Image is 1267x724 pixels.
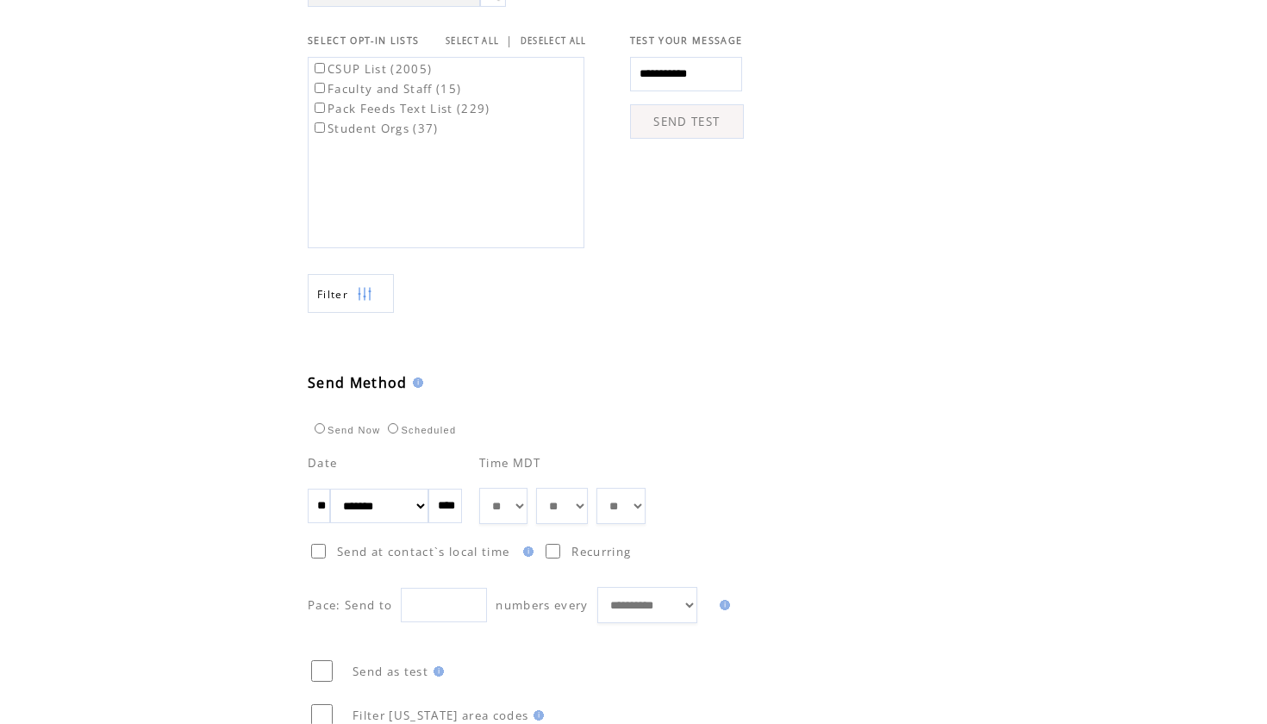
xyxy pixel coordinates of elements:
[308,373,408,392] span: Send Method
[479,455,541,471] span: Time MDT
[715,600,730,610] img: help.gif
[428,666,444,677] img: help.gif
[384,425,456,435] label: Scheduled
[311,101,490,116] label: Pack Feeds Text List (229)
[317,287,348,302] span: Show filters
[315,122,325,133] input: Student Orgs (37)
[630,34,743,47] span: TEST YOUR MESSAGE
[496,597,588,613] span: numbers every
[571,544,631,559] span: Recurring
[528,710,544,721] img: help.gif
[315,423,325,434] input: Send Now
[311,121,439,136] label: Student Orgs (37)
[308,274,394,313] a: Filter
[446,35,499,47] a: SELECT ALL
[506,33,513,48] span: |
[315,83,325,93] input: Faculty and Staff (15)
[630,104,744,139] a: SEND TEST
[308,455,337,471] span: Date
[308,34,419,47] span: SELECT OPT-IN LISTS
[311,61,432,77] label: CSUP List (2005)
[518,546,534,557] img: help.gif
[521,35,587,47] a: DESELECT ALL
[357,275,372,314] img: filters.png
[353,708,528,723] span: Filter [US_STATE] area codes
[311,81,461,97] label: Faculty and Staff (15)
[315,103,325,113] input: Pack Feeds Text List (229)
[308,597,392,613] span: Pace: Send to
[337,544,509,559] span: Send at contact`s local time
[388,423,398,434] input: Scheduled
[315,63,325,73] input: CSUP List (2005)
[408,378,423,388] img: help.gif
[310,425,380,435] label: Send Now
[353,664,428,679] span: Send as test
